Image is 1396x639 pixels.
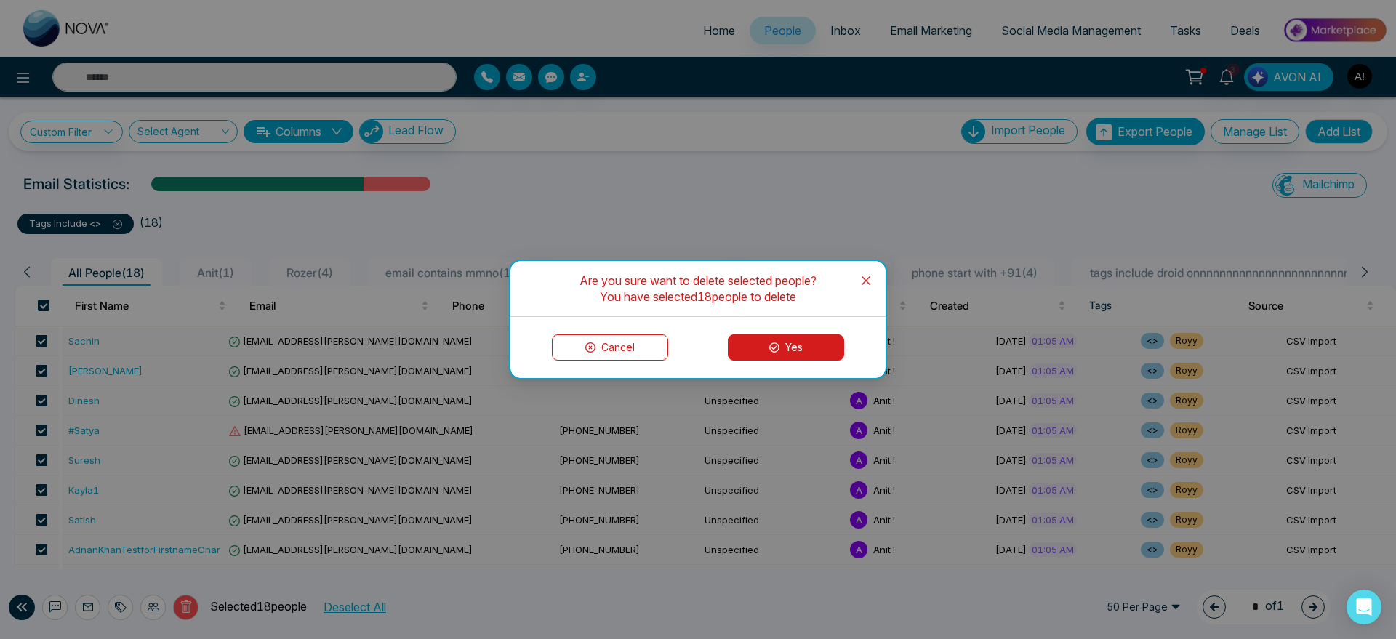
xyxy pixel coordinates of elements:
div: Are you sure want to delete selected people? You have selected 18 people to delete [539,273,857,305]
div: Open Intercom Messenger [1347,590,1381,624]
button: Yes [728,334,844,361]
button: Close [846,261,886,300]
span: close [860,275,872,286]
button: Cancel [552,334,668,361]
